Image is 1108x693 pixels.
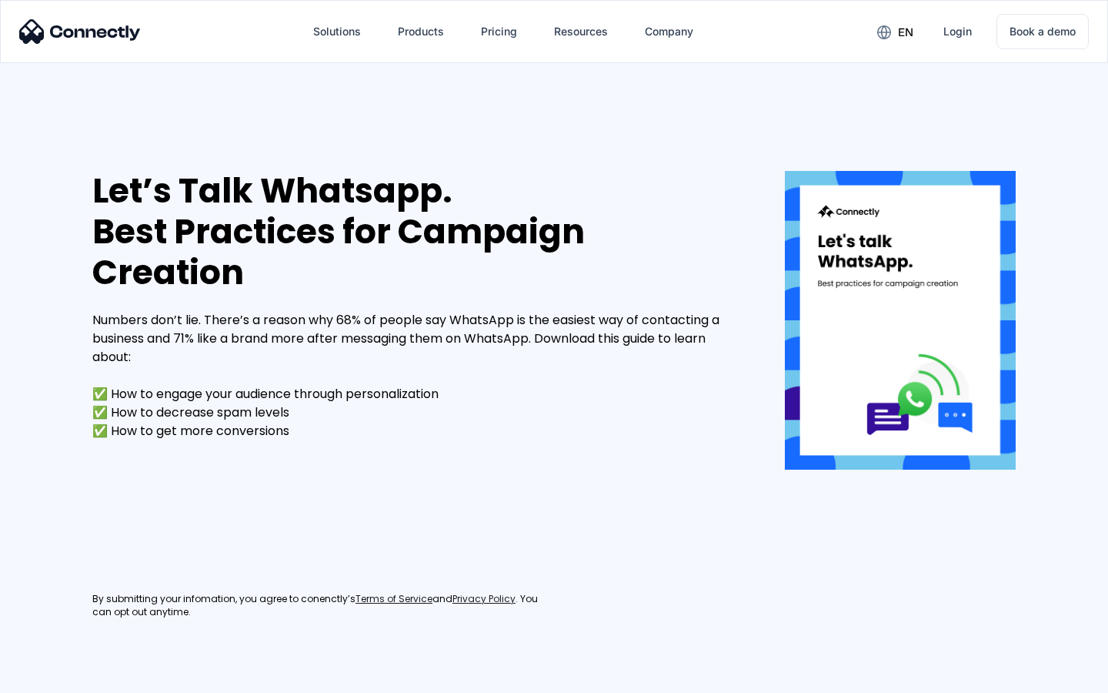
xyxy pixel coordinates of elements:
[542,13,620,50] div: Resources
[469,13,529,50] a: Pricing
[452,593,516,606] a: Privacy Policy
[645,21,693,42] div: Company
[355,593,432,606] a: Terms of Service
[865,20,925,43] div: en
[92,311,739,440] div: Numbers don’t lie. There’s a reason why 68% of people say WhatsApp is the easiest way of contacti...
[92,459,477,574] iframe: Form 0
[385,13,456,50] div: Products
[92,593,554,619] div: By submitting your infomation, you agree to conenctly’s and . You can opt out anytime.
[632,13,706,50] div: Company
[481,21,517,42] div: Pricing
[898,22,913,43] div: en
[92,171,739,293] div: Let’s Talk Whatsapp. Best Practices for Campaign Creation
[15,666,92,688] aside: Language selected: English
[996,14,1089,49] a: Book a demo
[943,21,972,42] div: Login
[398,21,444,42] div: Products
[19,19,141,44] img: Connectly Logo
[301,13,373,50] div: Solutions
[31,666,92,688] ul: Language list
[313,21,361,42] div: Solutions
[554,21,608,42] div: Resources
[931,13,984,50] a: Login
